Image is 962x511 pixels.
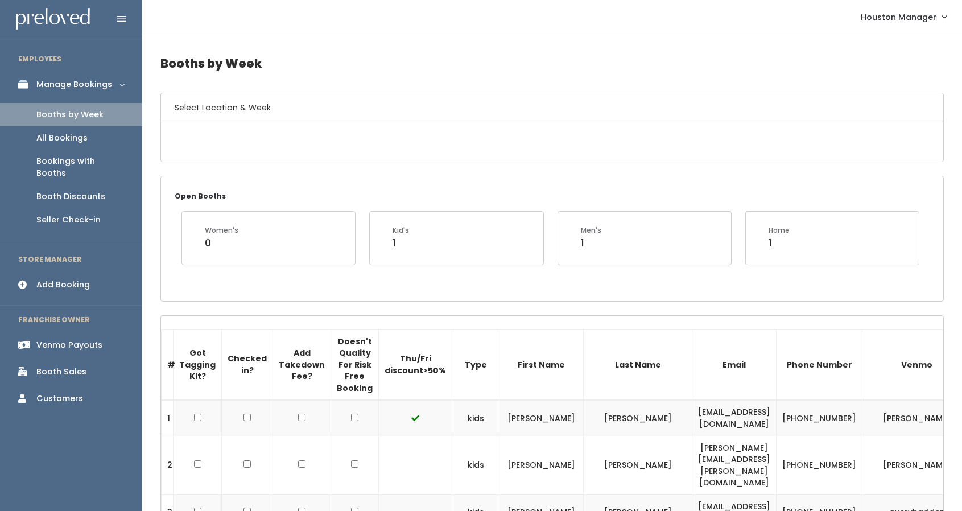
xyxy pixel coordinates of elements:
td: 1 [162,400,174,436]
td: kids [452,400,499,436]
div: 1 [393,236,409,250]
th: Add Takedown Fee? [273,329,331,400]
img: preloved logo [16,8,90,30]
small: Open Booths [175,191,226,201]
div: Kid's [393,225,409,236]
div: Venmo Payouts [36,339,102,351]
td: [PERSON_NAME] [584,436,692,494]
th: Last Name [584,329,692,400]
div: Booth Discounts [36,191,105,203]
th: First Name [499,329,584,400]
div: Women's [205,225,238,236]
th: Type [452,329,499,400]
div: Booth Sales [36,366,86,378]
div: Booths by Week [36,109,104,121]
div: 0 [205,236,238,250]
th: Got Tagging Kit? [174,329,222,400]
div: Customers [36,393,83,405]
td: [PERSON_NAME][EMAIL_ADDRESS][PERSON_NAME][DOMAIN_NAME] [692,436,777,494]
th: Thu/Fri discount>50% [379,329,452,400]
div: 1 [581,236,601,250]
td: [PERSON_NAME] [584,400,692,436]
div: Manage Bookings [36,79,112,90]
th: Doesn't Quality For Risk Free Booking [331,329,379,400]
h4: Booths by Week [160,48,944,79]
td: [PERSON_NAME] [499,400,584,436]
td: [PHONE_NUMBER] [777,400,862,436]
div: Seller Check-in [36,214,101,226]
th: Checked in? [222,329,273,400]
div: Men's [581,225,601,236]
div: Home [769,225,790,236]
th: # [162,329,174,400]
td: 2 [162,436,174,494]
div: Bookings with Booths [36,155,124,179]
div: All Bookings [36,132,88,144]
td: [PHONE_NUMBER] [777,436,862,494]
div: 1 [769,236,790,250]
div: Add Booking [36,279,90,291]
h6: Select Location & Week [161,93,943,122]
a: Houston Manager [849,5,957,29]
th: Phone Number [777,329,862,400]
td: kids [452,436,499,494]
th: Email [692,329,777,400]
td: [PERSON_NAME] [499,436,584,494]
span: Houston Manager [861,11,936,23]
td: [EMAIL_ADDRESS][DOMAIN_NAME] [692,400,777,436]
